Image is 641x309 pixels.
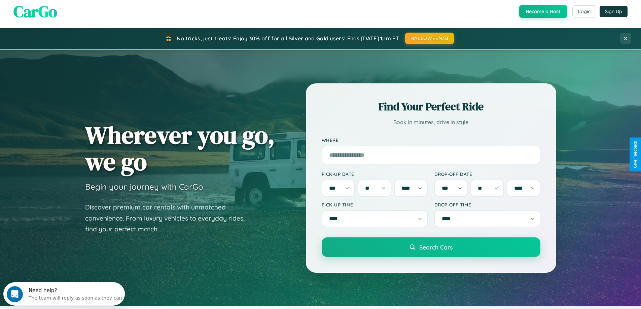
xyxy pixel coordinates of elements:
[405,33,454,44] button: HALLOWEEN30
[519,5,567,18] button: Become a Host
[177,35,400,42] span: No tricks, just treats! Enjoy 30% off for all Silver and Gold users! Ends [DATE] 1pm PT.
[322,171,428,177] label: Pick-up Date
[3,282,125,306] iframe: Intercom live chat discovery launcher
[419,243,453,251] span: Search Cars
[322,99,540,114] h2: Find Your Perfect Ride
[322,117,540,127] p: Book in minutes, drive in style
[322,237,540,257] button: Search Cars
[85,182,203,192] h3: Begin your journey with CarGo
[25,6,119,11] div: Need help?
[572,5,596,17] button: Login
[85,122,275,175] h1: Wherever you go, we go
[633,141,638,168] div: Give Feedback
[25,11,119,18] div: The team will reply as soon as they can
[322,137,540,143] label: Where
[3,3,125,21] div: Open Intercom Messenger
[600,6,628,17] button: Sign Up
[85,202,253,235] p: Discover premium car rentals with unmatched convenience. From luxury vehicles to everyday rides, ...
[434,202,540,207] label: Drop-off Time
[322,202,428,207] label: Pick-up Time
[13,0,57,23] span: CarGo
[7,286,23,302] iframe: Intercom live chat
[434,171,540,177] label: Drop-off Date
